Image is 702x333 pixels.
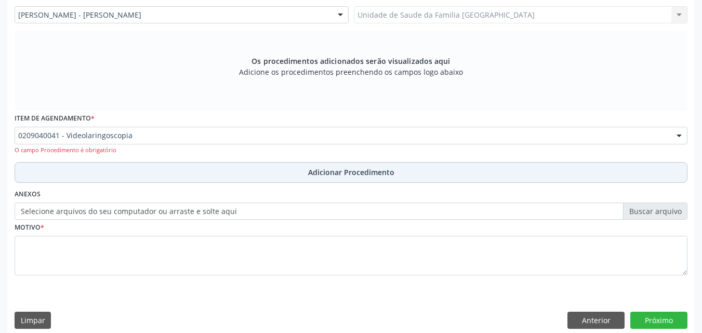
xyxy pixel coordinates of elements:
[15,220,44,236] label: Motivo
[239,66,463,77] span: Adicione os procedimentos preenchendo os campos logo abaixo
[567,312,625,329] button: Anterior
[18,10,327,20] span: [PERSON_NAME] - [PERSON_NAME]
[630,312,687,329] button: Próximo
[308,167,394,178] span: Adicionar Procedimento
[18,130,666,141] span: 0209040041 - Videolaringoscopia
[251,56,450,66] span: Os procedimentos adicionados serão visualizados aqui
[15,146,687,155] div: O campo Procedimento é obrigatório
[15,312,51,329] button: Limpar
[15,111,95,127] label: Item de agendamento
[15,187,41,203] label: Anexos
[15,162,687,183] button: Adicionar Procedimento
